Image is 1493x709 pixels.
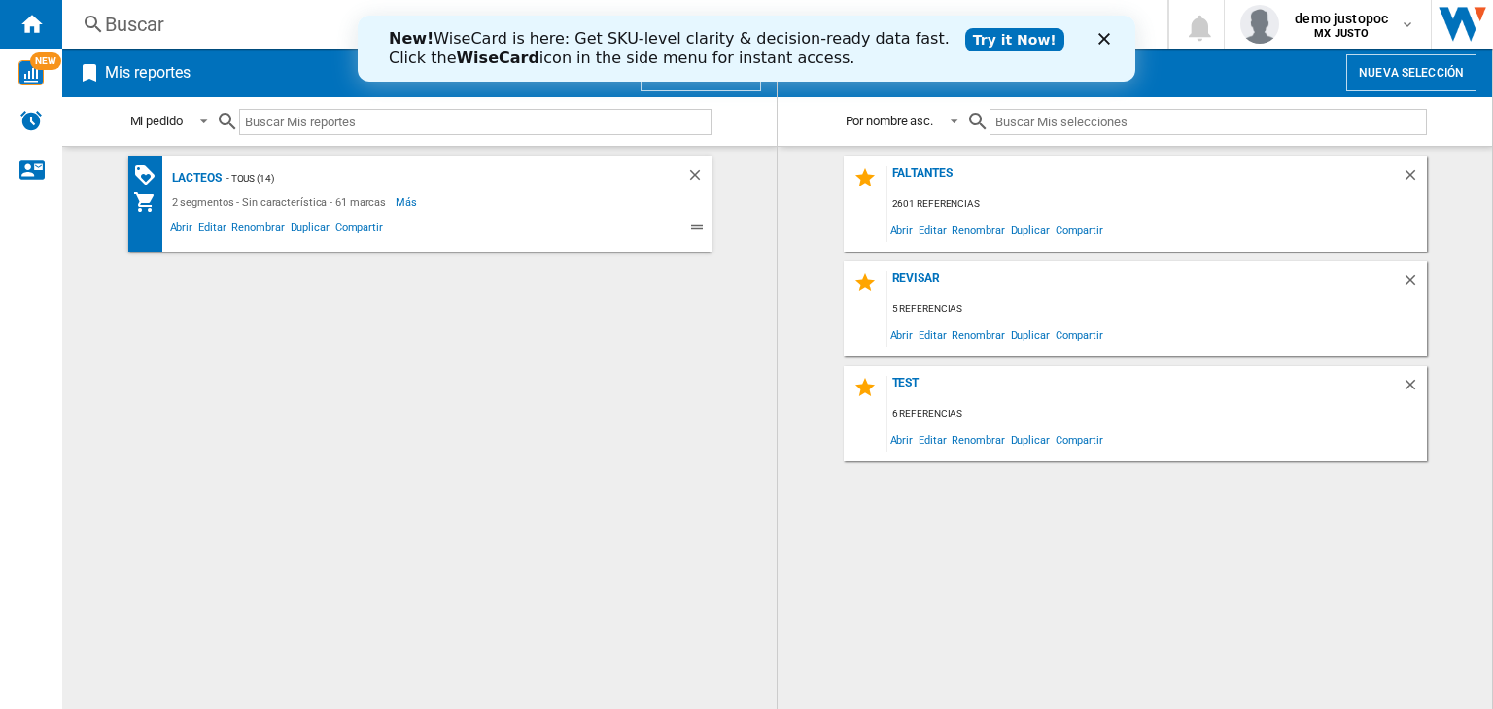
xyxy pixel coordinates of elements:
div: Cerrar [741,17,760,29]
div: Buscar [105,11,1117,38]
span: Editar [195,219,228,242]
span: Renombrar [228,219,287,242]
span: Abrir [887,321,917,348]
span: Abrir [887,426,917,453]
img: profile.jpg [1240,5,1279,44]
div: Borrar [1402,376,1427,402]
div: Revisar [887,271,1402,297]
div: 6 referencias [887,402,1427,426]
span: Duplicar [288,219,332,242]
span: Compartir [1053,217,1106,243]
div: Faltantes [887,166,1402,192]
span: Compartir [1053,426,1106,453]
div: Borrar [1402,271,1427,297]
span: Compartir [1053,321,1106,348]
span: Editar [916,426,949,453]
div: Borrar [686,166,712,190]
div: Borrar [1402,166,1427,192]
span: Renombrar [949,321,1007,348]
span: Abrir [167,219,196,242]
div: Lacteos [167,166,222,190]
div: Por nombre asc. [846,114,934,128]
span: Duplicar [1008,426,1053,453]
div: 5 referencias [887,297,1427,321]
span: Compartir [332,219,386,242]
span: demo justopoc [1295,9,1388,28]
span: Editar [916,321,949,348]
div: test [887,376,1402,402]
span: NEW [30,52,61,70]
div: Mi colección [133,190,167,214]
input: Buscar Mis reportes [239,109,712,135]
input: Buscar Mis selecciones [990,109,1426,135]
div: Matriz de PROMOCIONES [133,163,167,187]
span: Renombrar [949,217,1007,243]
div: 2 segmentos - Sin característica - 61 marcas [167,190,397,214]
h2: Mis reportes [101,54,194,91]
span: Duplicar [1008,321,1053,348]
span: Duplicar [1008,217,1053,243]
img: wise-card.svg [18,60,44,85]
div: Mi pedido [130,114,183,128]
span: Más [396,190,420,214]
span: Abrir [887,217,917,243]
iframe: Intercom live chat banner [358,16,1135,82]
button: Nueva selección [1346,54,1476,91]
span: Renombrar [949,426,1007,453]
div: - TOUS (14) [222,166,647,190]
div: 2601 referencias [887,192,1427,217]
b: MX JUSTO [1314,27,1369,40]
span: Editar [916,217,949,243]
img: alerts-logo.svg [19,109,43,132]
